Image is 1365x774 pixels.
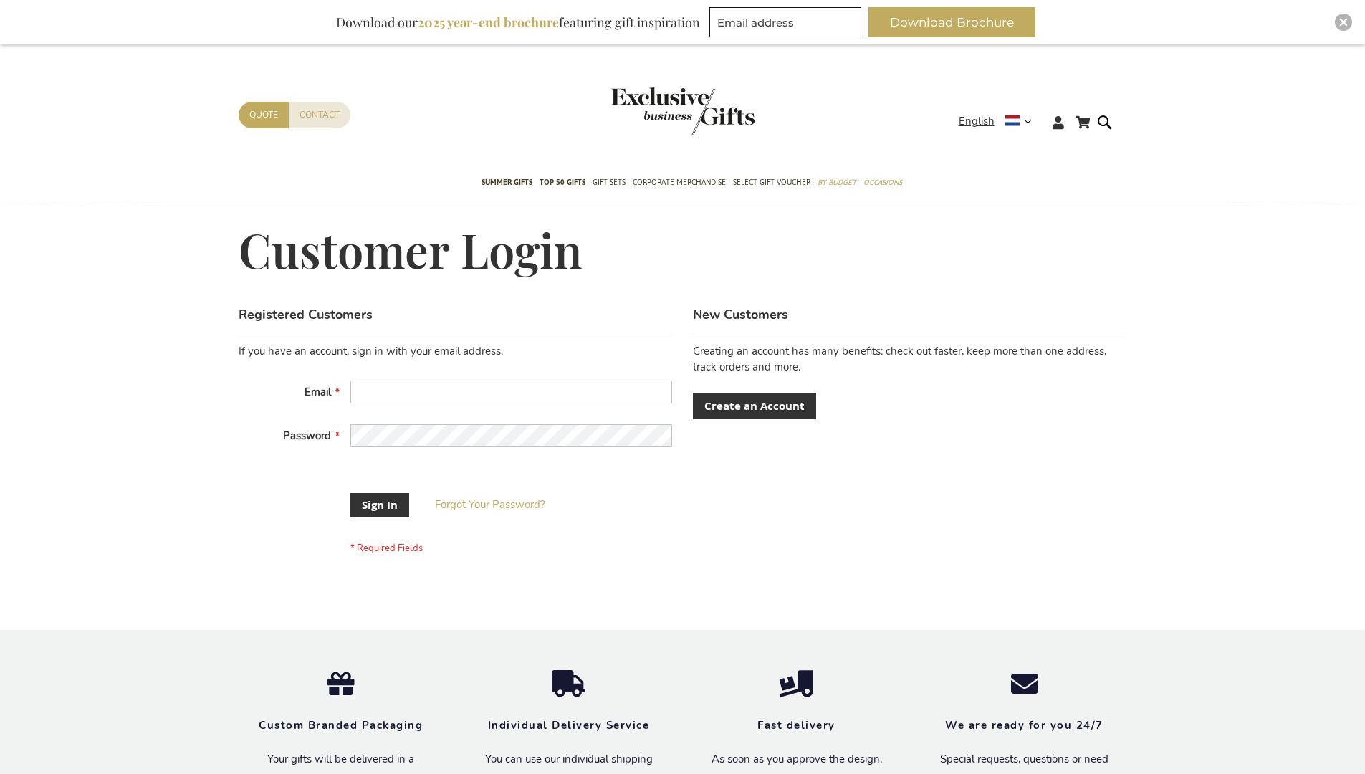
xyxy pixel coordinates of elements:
a: By Budget [818,166,856,201]
a: Corporate Merchandise [633,166,726,201]
img: Close [1339,18,1348,27]
button: Download Brochure [868,7,1035,37]
a: store logo [611,87,683,135]
a: Create an Account [693,393,816,419]
strong: Fast delivery [757,718,835,732]
a: TOP 50 Gifts [540,166,585,201]
span: By Budget [818,175,856,190]
a: Quote [239,102,289,128]
a: Contact [289,102,350,128]
img: Exclusive Business gifts logo [611,87,755,135]
span: Create an Account [704,398,805,414]
input: Email address [709,7,861,37]
a: Select Gift Voucher [733,166,810,201]
b: 2025 year-end brochure [418,14,559,31]
a: Summer Gifts [482,166,532,201]
strong: Custom Branded Packaging [259,718,423,732]
span: Forgot Your Password? [435,497,545,512]
strong: We are ready for you 24/7 [945,718,1103,732]
a: Forgot Your Password? [435,497,545,512]
div: Close [1335,14,1352,31]
p: Creating an account has many benefits: check out faster, keep more than one address, track orders... [693,344,1126,375]
span: Select Gift Voucher [733,175,810,190]
button: Sign In [350,493,409,517]
span: Summer Gifts [482,175,532,190]
span: TOP 50 Gifts [540,175,585,190]
span: Corporate Merchandise [633,175,726,190]
form: marketing offers and promotions [709,7,866,42]
a: Gift Sets [593,166,626,201]
div: If you have an account, sign in with your email address. [239,344,672,359]
span: English [959,113,995,130]
span: Sign In [362,497,398,512]
input: Email [350,381,672,403]
strong: Registered Customers [239,306,373,323]
strong: New Customers [693,306,788,323]
span: Email [305,385,331,399]
span: Password [283,429,331,443]
span: Customer Login [239,219,583,280]
span: Occasions [863,175,902,190]
div: Download our featuring gift inspiration [330,7,707,37]
a: Occasions [863,166,902,201]
strong: Individual Delivery Service [488,718,650,732]
span: Gift Sets [593,175,626,190]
